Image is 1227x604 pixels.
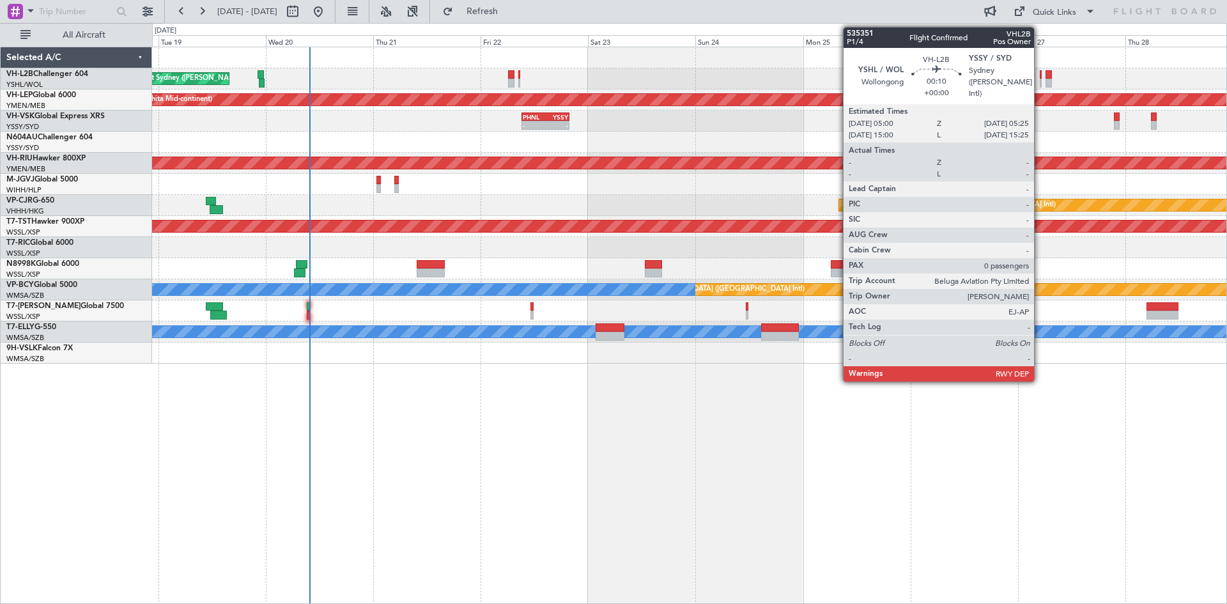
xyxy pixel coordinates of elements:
a: VHHH/HKG [6,206,44,216]
div: YSSY [546,113,568,121]
a: 9H-VSLKFalcon 7X [6,345,73,352]
a: N8998KGlobal 6000 [6,260,79,268]
span: T7-[PERSON_NAME] [6,302,81,310]
a: VH-VSKGlobal Express XRS [6,112,105,120]
div: Tue 19 [158,35,266,47]
button: All Aircraft [14,25,139,45]
div: [DATE] [155,26,176,36]
a: VH-RIUHawker 800XP [6,155,86,162]
a: T7-ELLYG-550 [6,323,56,331]
div: Tue 26 [911,35,1018,47]
a: YSSY/SYD [6,143,39,153]
a: WMSA/SZB [6,354,44,364]
a: YSHL/WOL [6,80,43,89]
a: WSSL/XSP [6,312,40,321]
span: Refresh [456,7,509,16]
span: [DATE] - [DATE] [217,6,277,17]
div: Planned Maint [GEOGRAPHIC_DATA] ([GEOGRAPHIC_DATA] Intl) [591,280,805,299]
span: VH-LEP [6,91,33,99]
div: Fri 22 [481,35,588,47]
a: T7-TSTHawker 900XP [6,218,84,226]
a: M-JGVJGlobal 5000 [6,176,78,183]
span: VP-CJR [6,197,33,205]
span: VP-BCY [6,281,34,289]
input: Trip Number [39,2,112,21]
a: YMEN/MEB [6,164,45,174]
div: - [546,121,568,129]
a: YSSY/SYD [6,122,39,132]
span: N8998K [6,260,36,268]
a: WIHH/HLP [6,185,42,195]
a: VP-CJRG-650 [6,197,54,205]
a: N604AUChallenger 604 [6,134,93,141]
span: M-JGVJ [6,176,35,183]
a: VP-BCYGlobal 5000 [6,281,77,289]
a: T7-RICGlobal 6000 [6,239,73,247]
a: VH-L2BChallenger 604 [6,70,88,78]
a: T7-[PERSON_NAME]Global 7500 [6,302,124,310]
a: VH-LEPGlobal 6000 [6,91,76,99]
button: Quick Links [1007,1,1102,22]
a: WMSA/SZB [6,291,44,300]
span: T7-RIC [6,239,30,247]
span: T7-TST [6,218,31,226]
div: Wed 20 [266,35,373,47]
div: Unplanned Maint Sydney ([PERSON_NAME] Intl) [98,69,256,88]
a: YMEN/MEB [6,101,45,111]
span: VH-RIU [6,155,33,162]
span: N604AU [6,134,38,141]
button: Refresh [436,1,513,22]
a: WSSL/XSP [6,249,40,258]
a: WSSL/XSP [6,270,40,279]
span: T7-ELLY [6,323,35,331]
a: WSSL/XSP [6,228,40,237]
div: - [523,121,545,129]
span: 9H-VSLK [6,345,38,352]
span: VH-VSK [6,112,35,120]
span: All Aircraft [33,31,135,40]
div: Wed 27 [1018,35,1125,47]
a: WMSA/SZB [6,333,44,343]
div: Thu 21 [373,35,481,47]
div: Planned Maint [GEOGRAPHIC_DATA] ([GEOGRAPHIC_DATA] Intl) [842,196,1056,215]
div: Quick Links [1033,6,1076,19]
div: Mon 25 [803,35,911,47]
span: VH-L2B [6,70,33,78]
div: Sun 24 [695,35,803,47]
div: PHNL [523,113,545,121]
div: Sat 23 [588,35,695,47]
